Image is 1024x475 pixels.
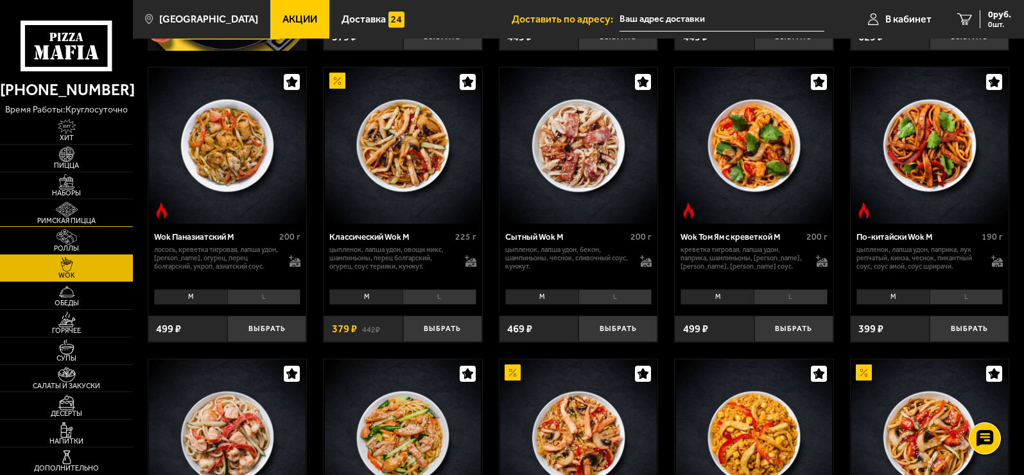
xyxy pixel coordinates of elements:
span: 399 ₽ [858,323,883,334]
span: 0 руб. [988,10,1011,19]
img: Острое блюдо [681,202,697,219]
p: цыпленок, лапша удон, бекон, шампиньоны, чеснок, сливочный соус, кунжут. [505,246,630,271]
li: M [856,289,930,305]
img: Wok Том Ям с креветкой M [676,67,832,224]
span: 469 ₽ [507,323,532,334]
span: В кабинет [885,14,932,24]
span: 200 г [279,231,300,242]
span: [GEOGRAPHIC_DATA] [159,14,258,24]
a: Сытный Wok M [499,67,658,224]
img: Акционный [505,364,521,381]
button: Выбрать [227,316,306,342]
img: По-китайски Wok M [851,67,1007,224]
button: Выбрать [403,316,482,342]
img: Сытный Wok M [500,67,656,224]
span: Санкт-Петербург улица Стахановцев 6/8 [620,8,824,31]
span: 225 г [455,231,476,242]
span: 579 ₽ [332,31,357,42]
span: 200 г [806,231,828,242]
input: Ваш адрес доставки [620,8,824,31]
span: Доставка [342,14,386,24]
p: цыпленок, лапша удон, паприка, лук репчатый, кинза, чеснок, пикантный соус, соус Амой, соус шрирачи. [856,246,981,271]
button: Выбрать [930,316,1009,342]
a: Острое блюдоWok Паназиатский M [148,67,307,224]
li: M [681,289,754,305]
li: M [154,289,227,305]
img: Острое блюдо [856,202,872,219]
span: Акции [282,14,317,24]
a: АкционныйКлассический Wok M [324,67,482,224]
span: 200 г [630,231,652,242]
p: лосось, креветка тигровая, лапша удон, [PERSON_NAME], огурец, перец болгарский, укроп, азиатский ... [154,246,279,271]
li: M [505,289,578,305]
li: L [227,289,301,305]
div: Wok Том Ям с креветкой M [681,232,803,242]
button: Выбрать [578,316,657,342]
img: 15daf4d41897b9f0e9f617042186c801.svg [388,12,404,28]
img: Классический Wok M [325,67,481,224]
s: 442 ₽ [362,323,380,334]
span: 629 ₽ [858,31,883,42]
img: Острое блюдо [153,202,169,219]
span: 190 г [982,231,1003,242]
li: M [329,289,403,305]
span: 0 шт. [988,21,1011,28]
img: Акционный [329,73,345,89]
span: 499 ₽ [683,323,708,334]
a: Острое блюдоПо-китайски Wok M [851,67,1009,224]
div: По-китайски Wok M [856,232,978,242]
span: 449 ₽ [507,31,532,42]
img: Wok Паназиатский M [149,67,305,224]
li: L [403,289,476,305]
a: Острое блюдоWok Том Ям с креветкой M [675,67,833,224]
img: Акционный [856,364,872,381]
button: Выбрать [754,316,833,342]
span: 499 ₽ [156,323,181,334]
p: креветка тигровая, лапша удон, паприка, шампиньоны, [PERSON_NAME], [PERSON_NAME], [PERSON_NAME] с... [681,246,805,271]
li: L [578,289,652,305]
div: Классический Wok M [329,232,451,242]
li: L [930,289,1003,305]
span: 379 ₽ [332,323,357,334]
div: Сытный Wok M [505,232,627,242]
span: Доставить по адресу: [512,14,620,24]
li: L [754,289,828,305]
span: 449 ₽ [683,31,708,42]
p: цыпленок, лапша удон, овощи микс, шампиньоны, перец болгарский, огурец, соус терияки, кунжут. [329,246,454,271]
div: Wok Паназиатский M [154,232,276,242]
